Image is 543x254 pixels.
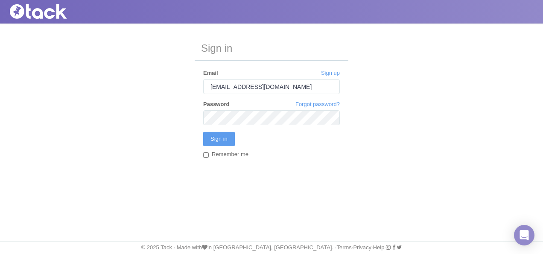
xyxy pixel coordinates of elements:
[321,69,340,77] a: Sign up
[295,100,340,108] a: Forgot password?
[203,152,209,158] input: Remember me
[2,244,541,251] div: © 2025 Tack · Made with in [GEOGRAPHIC_DATA], [GEOGRAPHIC_DATA]. · · · ·
[336,244,351,251] a: Terms
[203,132,235,146] input: Sign in
[203,100,229,108] label: Password
[6,4,92,19] img: Tack
[203,69,218,77] label: Email
[195,36,348,61] h3: Sign in
[203,151,248,159] label: Remember me
[373,244,385,251] a: Help
[514,225,534,245] div: Open Intercom Messenger
[353,244,371,251] a: Privacy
